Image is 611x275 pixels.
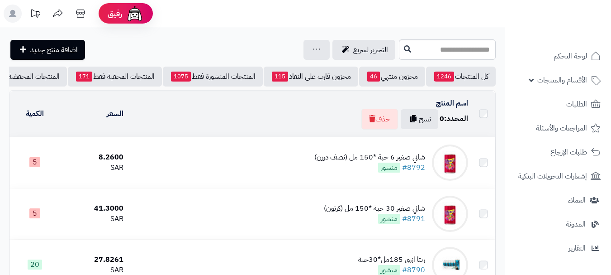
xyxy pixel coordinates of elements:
span: لوحة التحكم [554,50,587,63]
span: المدونة [566,218,586,231]
span: إشعارات التحويلات البنكية [518,170,587,183]
span: 0 [440,113,444,124]
button: نسخ [401,109,438,129]
span: طلبات الإرجاع [550,146,587,159]
div: SAR [63,214,123,224]
button: حذف [361,109,398,130]
a: مخزون منتهي46 [359,67,425,87]
div: 8.2600 [63,152,123,163]
a: السعر [107,108,123,119]
span: التحرير لسريع [353,44,388,55]
a: مخزون قارب على النفاذ115 [264,67,358,87]
span: منشور [378,163,400,173]
span: اضافة منتج جديد [30,44,78,55]
a: إشعارات التحويلات البنكية [511,165,606,187]
span: 5 [29,208,40,218]
span: منشور [378,265,400,275]
a: الطلبات [511,93,606,115]
img: شاني صغير 6 حبة *150 مل (نصف درزن) [432,145,468,181]
a: المنتجات المخفية فقط171 [68,67,162,87]
a: لوحة التحكم [511,45,606,67]
span: 20 [28,260,42,270]
span: التقارير [568,242,586,255]
span: 1246 [434,72,454,82]
div: المحدد: [440,114,468,124]
a: #8792 [402,162,425,173]
a: التقارير [511,237,606,259]
span: العملاء [568,194,586,207]
div: 41.3000 [63,203,123,214]
a: اسم المنتج [436,98,468,109]
span: 171 [76,72,92,82]
img: ai-face.png [126,5,144,23]
span: المراجعات والأسئلة [536,122,587,135]
div: 27.8261 [63,255,123,265]
span: الأقسام والمنتجات [537,74,587,87]
span: رفيق [108,8,122,19]
img: logo-2.png [549,25,602,44]
img: شاني صغير 30 حبة *150 مل (كرتون) [432,196,468,232]
div: شاني صغير 6 حبة *150 مل (نصف درزن) [314,152,425,163]
a: المنتجات المنشورة فقط1075 [163,67,263,87]
a: التحرير لسريع [332,40,395,60]
span: الطلبات [566,98,587,111]
span: منشور [378,214,400,224]
div: شاني صغير 30 حبة *150 مل (كرتون) [324,203,425,214]
a: المدونة [511,213,606,235]
a: كل المنتجات1246 [426,67,496,87]
a: #8791 [402,213,425,224]
span: 115 [272,72,288,82]
a: تحديثات المنصة [24,5,47,25]
a: اضافة منتج جديد [10,40,85,60]
a: طلبات الإرجاع [511,141,606,163]
a: الكمية [26,108,44,119]
div: SAR [63,163,123,173]
span: 5 [29,157,40,167]
a: المراجعات والأسئلة [511,117,606,139]
span: 1075 [171,72,191,82]
div: ريتا ازرق 185مل*30حبة [358,255,425,265]
a: العملاء [511,189,606,211]
span: 46 [367,72,380,82]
